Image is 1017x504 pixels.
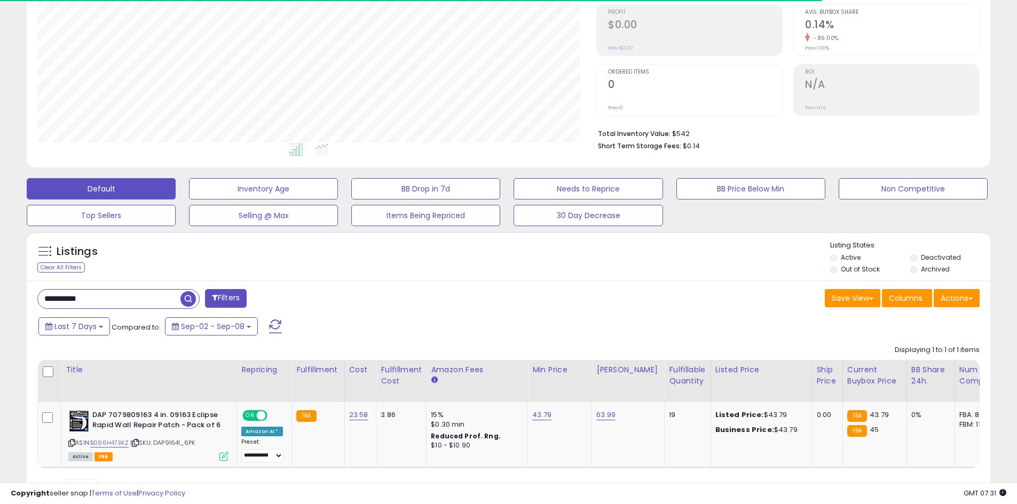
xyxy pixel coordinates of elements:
small: FBA [847,425,867,437]
div: $10 - $10.90 [431,441,519,450]
button: Non Competitive [839,178,988,199]
label: Out of Stock [841,265,880,274]
span: ON [243,411,257,420]
div: [PERSON_NAME] [596,364,660,375]
a: Terms of Use [91,488,137,498]
button: 30 Day Decrease [514,205,663,226]
span: Compared to: [112,322,161,332]
span: ROI [805,69,979,75]
div: $43.79 [715,425,804,435]
div: Title [66,364,232,375]
div: seller snap | | [11,489,185,499]
small: FBA [296,410,316,422]
strong: Copyright [11,488,50,498]
img: 51cjqzzXu7L._SL40_.jpg [68,410,90,431]
div: Repricing [241,364,287,375]
a: Privacy Policy [138,488,185,498]
div: 3.86 [381,410,418,420]
button: Columns [882,289,932,307]
div: Cost [349,364,372,375]
label: Deactivated [921,253,961,262]
h5: Listings [57,244,98,259]
a: 63.99 [596,410,616,420]
h2: N/A [805,78,979,93]
div: Clear All Filters [37,262,85,273]
button: BB Drop in 7d [351,178,500,199]
small: FBA [847,410,867,422]
button: Default [27,178,176,199]
div: ASIN: [68,410,228,460]
a: 43.79 [532,410,551,420]
div: Num of Comp. [959,364,998,387]
label: Archived [921,265,950,274]
div: Listed Price [715,364,808,375]
a: B096H473KZ [90,438,129,447]
span: Profit [608,10,782,15]
div: BB Share 24h. [911,364,950,387]
small: Prev: N/A [805,105,826,111]
button: Top Sellers [27,205,176,226]
button: Save View [825,289,880,307]
div: Fulfillment [296,364,340,375]
p: Listing States: [830,241,990,251]
div: Current Buybox Price [847,364,902,387]
button: Needs to Reprice [514,178,663,199]
button: Inventory Age [189,178,338,199]
button: Selling @ Max [189,205,338,226]
div: $43.79 [715,410,804,420]
span: OFF [266,411,283,420]
span: 43.79 [870,410,889,420]
button: BB Price Below Min [676,178,825,199]
span: Sep-02 - Sep-08 [181,321,245,332]
b: Reduced Prof. Rng. [431,431,501,441]
div: Fulfillable Quantity [669,364,706,387]
span: | SKU: DAP91641_6PK [130,438,195,447]
div: Min Price [532,364,587,375]
li: $542 [598,126,972,139]
div: 0.00 [817,410,834,420]
button: Actions [934,289,980,307]
b: Business Price: [715,425,774,435]
b: Listed Price: [715,410,764,420]
span: FBA [94,452,113,461]
button: Filters [205,289,247,308]
span: 45 [870,425,879,435]
div: Displaying 1 to 1 of 1 items [895,345,980,355]
div: 19 [669,410,702,420]
button: Sep-02 - Sep-08 [165,317,258,335]
div: $0.30 min [431,420,519,429]
div: Preset: [241,438,283,462]
span: All listings currently available for purchase on Amazon [68,452,93,461]
a: 23.58 [349,410,368,420]
h2: $0.00 [608,19,782,33]
span: Last 7 Days [54,321,97,332]
small: Prev: 0 [608,105,623,111]
div: Fulfillment Cost [381,364,422,387]
small: Prev: $0.00 [608,45,633,51]
span: Avg. Buybox Share [805,10,979,15]
h2: 0.14% [805,19,979,33]
button: Items Being Repriced [351,205,500,226]
b: DAP 7079809163 4 in. 09163 Eclipse Rapid Wall Repair Patch - Pack of 6 [92,410,222,433]
b: Short Term Storage Fees: [598,141,681,150]
div: FBA: 8 [959,410,995,420]
span: $0.14 [683,141,700,151]
small: Amazon Fees. [431,375,437,385]
span: Columns [889,293,923,303]
span: Show: entries [45,482,122,492]
small: Prev: 1.00% [805,45,829,51]
div: Amazon Fees [431,364,523,375]
div: 15% [431,410,519,420]
label: Active [841,253,861,262]
div: FBM: 11 [959,420,995,429]
div: Ship Price [817,364,838,387]
small: -86.00% [810,34,839,42]
div: 0% [911,410,947,420]
div: Amazon AI * [241,427,283,436]
button: Last 7 Days [38,317,110,335]
h2: 0 [608,78,782,93]
b: Total Inventory Value: [598,129,671,138]
span: Ordered Items [608,69,782,75]
span: 2025-09-16 07:31 GMT [964,488,1006,498]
